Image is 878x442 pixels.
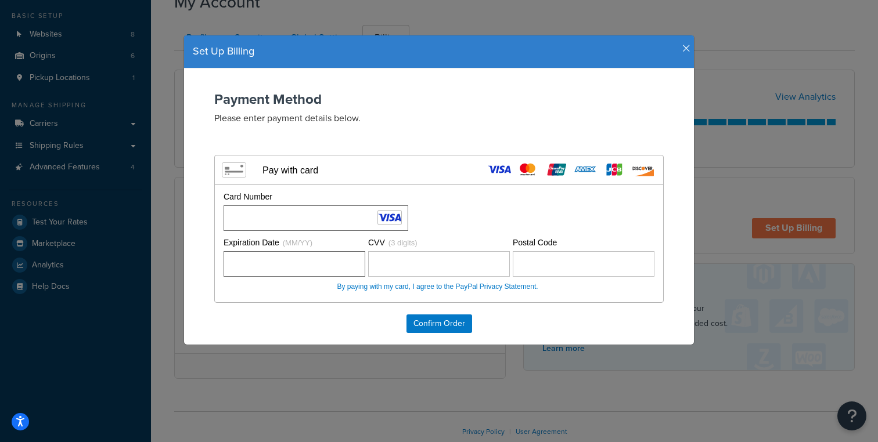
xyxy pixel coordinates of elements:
iframe: Secure Credit Card Frame - CVV [373,252,505,276]
div: Pay with card [262,165,318,176]
p: Please enter payment details below. [214,111,664,125]
h4: Set Up Billing [193,44,685,59]
iframe: Secure Credit Card Frame - Postal Code [518,252,649,276]
div: Postal Code [513,237,654,249]
span: (MM/YY) [283,238,312,247]
input: Confirm Order [406,314,472,333]
div: CVV [368,237,510,249]
span: (3 digits) [388,238,418,247]
iframe: Secure Credit Card Frame - Expiration Date [229,252,360,276]
a: By paying with my card, I agree to the PayPal Privacy Statement. [337,282,538,291]
iframe: Secure Credit Card Frame - Credit Card Number [229,206,403,230]
div: Expiration Date [224,237,365,249]
h2: Payment Method [214,92,664,107]
div: Card Number [224,191,408,203]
